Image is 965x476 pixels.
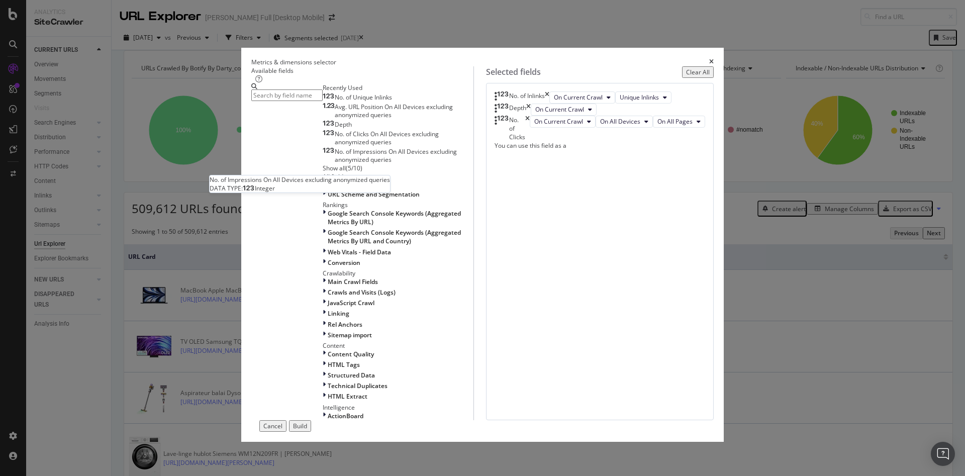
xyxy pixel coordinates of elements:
[620,93,659,102] span: Unique Inlinks
[251,58,336,66] div: Metrics & dimensions selector
[335,120,352,129] span: Depth
[335,103,453,119] span: Avg. URL Position On All Devices excluding anonymized queries
[289,420,311,432] button: Build
[509,116,525,141] div: No. of Clicks
[328,288,396,297] span: Crawls and Visits (Logs)
[251,66,473,75] div: Available fields
[615,91,671,104] button: Unique Inlinks
[709,58,714,66] div: times
[328,248,391,256] span: Web Vitals - Field Data
[596,116,653,128] button: On All Devices
[335,147,457,164] span: No. of Impressions On All Devices excluding anonymized queries
[127,59,152,66] div: Mots-clés
[259,420,286,432] button: Cancel
[657,117,693,126] span: On All Pages
[530,116,596,128] button: On Current Crawl
[509,104,526,116] div: Depth
[323,403,473,412] div: Intelligence
[323,341,473,350] div: Content
[328,392,367,401] span: HTML Extract
[535,105,584,114] span: On Current Crawl
[328,382,388,390] span: Technical Duplicates
[263,422,282,430] div: Cancel
[328,209,461,226] span: Google Search Console Keywords (Aggregated Metrics By URL)
[328,309,349,318] span: Linking
[116,58,124,66] img: tab_keywords_by_traffic_grey.svg
[323,181,473,190] div: URLs
[328,350,374,358] span: Content Quality
[328,299,374,307] span: JavaScript Crawl
[323,269,473,277] div: Crawlability
[549,91,615,104] button: On Current Crawl
[16,26,24,34] img: website_grey.svg
[495,116,705,141] div: No. of ClickstimesOn Current CrawlOn All DevicesOn All Pages
[335,130,439,146] span: No. of Clicks On All Devices excluding anonymized queries
[554,93,603,102] span: On Current Crawl
[28,16,49,24] div: v 4.0.25
[525,116,530,141] div: times
[495,141,705,150] div: You can use this field as a
[682,66,714,78] button: Clear All
[210,175,390,184] div: No. of Impressions On All Devices excluding anonymized queries
[323,172,473,181] div: All fields
[328,371,375,379] span: Structured Data
[328,331,372,339] span: Sitemap import
[210,184,243,193] span: DATA TYPE:
[495,104,705,116] div: DepthtimesOn Current Crawl
[323,164,346,172] div: Show all
[686,68,710,76] div: Clear All
[486,66,541,78] div: Selected fields
[328,412,363,420] span: ActionBoard
[323,83,473,92] div: Recently Used
[328,228,461,245] span: Google Search Console Keywords (Aggregated Metrics By URL and Country)
[509,91,545,104] div: No. of Inlinks
[328,360,360,369] span: HTML Tags
[653,116,705,128] button: On All Pages
[534,117,583,126] span: On Current Crawl
[323,201,473,209] div: Rankings
[526,104,531,116] div: times
[328,320,362,329] span: Rel Anchors
[251,89,323,101] input: Search by field name
[293,422,307,430] div: Build
[255,184,275,193] span: Integer
[600,117,640,126] span: On All Devices
[531,104,597,116] button: On Current Crawl
[346,164,362,172] div: ( 5 / 10 )
[545,91,549,104] div: times
[42,58,50,66] img: tab_domain_overview_orange.svg
[328,277,378,286] span: Main Crawl Fields
[328,258,360,267] span: Conversion
[931,442,955,466] div: Open Intercom Messenger
[495,91,705,104] div: No. of InlinkstimesOn Current CrawlUnique Inlinks
[53,59,77,66] div: Domaine
[241,48,724,442] div: modal
[328,190,420,199] span: URL Scheme and Segmentation
[26,26,114,34] div: Domaine: [DOMAIN_NAME]
[335,93,392,102] span: No. of Unique Inlinks
[16,16,24,24] img: logo_orange.svg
